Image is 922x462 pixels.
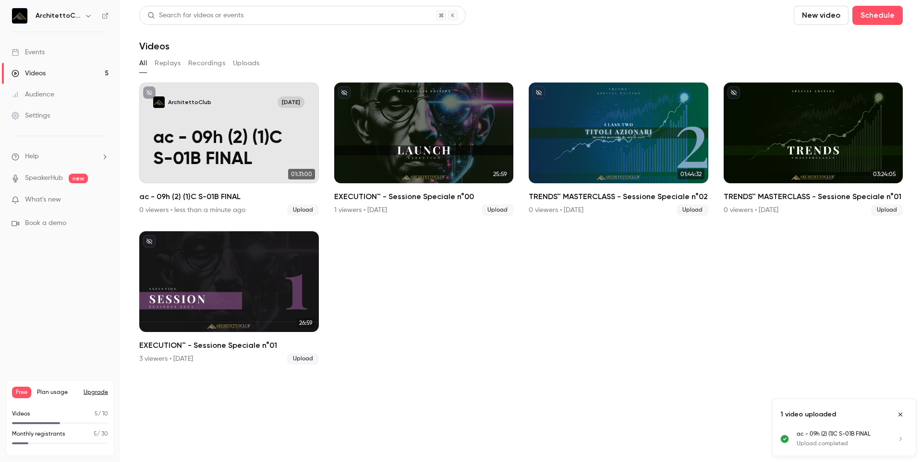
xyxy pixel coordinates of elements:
li: TRENDS™ MASTERCLASS - Sessione Speciale n°01 [724,83,903,216]
li: TRENDS™ MASTERCLASS - Sessione Speciale n°02 [529,83,708,216]
span: Book a demo [25,218,66,228]
span: 01:44:32 [678,169,704,179]
span: 01:31:00 [288,169,315,179]
button: unpublished [143,235,156,248]
p: ArchitettoClub [168,98,211,106]
li: EXECUTION™ - Sessione Speciale n°00 [334,83,514,216]
button: Recordings [188,56,225,71]
a: ac - 09h (2) (1)C S-01B FINALArchitettoClub[DATE]ac - 09h (2) (1)C S-01B FINAL01:31:00ac - 09h (2... [139,83,319,216]
span: Plan usage [37,389,78,396]
p: / 10 [95,410,108,418]
button: Upgrade [84,389,108,396]
img: ac - 09h (2) (1)C S-01B FINAL [153,96,165,108]
ul: Videos [139,83,903,365]
p: Videos [12,410,30,418]
li: EXECUTION™ - Sessione Speciale n°01 [139,231,319,365]
div: 0 viewers • [DATE] [529,205,583,215]
span: What's new [25,195,61,205]
span: 25:59 [490,169,510,179]
span: [DATE] [278,96,305,108]
h2: TRENDS™ MASTERCLASS - Sessione Speciale n°01 [724,191,903,202]
section: Videos [139,6,903,456]
ul: Uploads list [773,430,916,456]
span: 5 [95,411,98,417]
p: ac - 09h (2) (1)C S-01B FINAL [797,430,885,438]
span: 03:24:05 [870,169,899,179]
span: Help [25,152,39,162]
h2: TRENDS™ MASTERCLASS - Sessione Speciale n°02 [529,191,708,202]
span: Free [12,387,31,398]
span: Upload [871,204,903,216]
div: Audience [12,90,54,99]
button: unpublished [143,86,156,99]
p: 1 video uploaded [780,410,836,419]
p: Upload completed [797,439,885,448]
button: Uploads [233,56,260,71]
button: New video [794,6,849,25]
button: unpublished [338,86,351,99]
button: All [139,56,147,71]
button: Replays [155,56,181,71]
p: ac - 09h (2) (1)C S-01B FINAL [153,128,304,169]
span: Upload [677,204,708,216]
a: ac - 09h (2) (1)C S-01B FINALUpload completed [797,430,908,448]
a: 01:44:32TRENDS™ MASTERCLASS - Sessione Speciale n°020 viewers • [DATE]Upload [529,83,708,216]
a: SpeakerHub [25,173,63,183]
h2: EXECUTION™ - Sessione Speciale n°01 [139,340,319,351]
div: Settings [12,111,50,120]
h1: Videos [139,40,170,52]
h2: ac - 09h (2) (1)C S-01B FINAL [139,191,319,202]
span: 26:59 [296,318,315,328]
span: 5 [94,431,97,437]
div: 1 viewers • [DATE] [334,205,387,215]
div: 0 viewers • [DATE] [724,205,778,215]
li: help-dropdown-opener [12,152,109,162]
button: Schedule [852,6,903,25]
p: Monthly registrants [12,430,65,438]
li: ac - 09h (2) (1)C S-01B FINAL [139,83,319,216]
img: ArchitettoClub [12,8,27,24]
span: Upload [482,204,513,216]
p: / 30 [94,430,108,438]
span: Upload [287,204,319,216]
span: Upload [287,353,319,365]
span: new [69,174,88,183]
div: Videos [12,69,46,78]
div: Search for videos or events [147,11,243,21]
button: Close uploads list [893,407,908,422]
button: unpublished [728,86,740,99]
a: 03:24:05TRENDS™ MASTERCLASS - Sessione Speciale n°010 viewers • [DATE]Upload [724,83,903,216]
a: 25:59EXECUTION™ - Sessione Speciale n°001 viewers • [DATE]Upload [334,83,514,216]
button: unpublished [533,86,545,99]
h2: EXECUTION™ - Sessione Speciale n°00 [334,191,514,202]
h6: ArchitettoClub [36,11,81,21]
div: 3 viewers • [DATE] [139,354,193,364]
div: Events [12,47,45,57]
div: 0 viewers • less than a minute ago [139,205,245,215]
a: 26:59EXECUTION™ - Sessione Speciale n°013 viewers • [DATE]Upload [139,231,319,365]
